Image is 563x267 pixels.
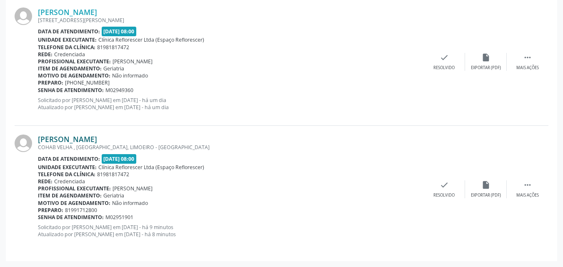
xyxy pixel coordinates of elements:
p: Solicitado por [PERSON_NAME] em [DATE] - há 9 minutos Atualizado por [PERSON_NAME] em [DATE] - há... [38,224,423,238]
span: Clínica Reflorescer Ltda (Espaço Reflorescer) [98,36,204,43]
span: M02949360 [105,87,133,94]
b: Profissional executante: [38,58,111,65]
span: [PERSON_NAME] [113,58,153,65]
span: [PERSON_NAME] [113,185,153,192]
b: Data de atendimento: [38,28,100,35]
div: Mais ações [516,192,539,198]
i: insert_drive_file [481,180,490,190]
span: [DATE] 08:00 [102,27,137,36]
p: Solicitado por [PERSON_NAME] em [DATE] - há um dia Atualizado por [PERSON_NAME] em [DATE] - há um... [38,97,423,111]
span: Não informado [112,200,148,207]
b: Unidade executante: [38,36,97,43]
b: Motivo de agendamento: [38,72,110,79]
span: Geriatria [103,192,124,199]
b: Rede: [38,51,53,58]
b: Data de atendimento: [38,155,100,162]
b: Preparo: [38,207,63,214]
span: 81981817472 [97,44,129,51]
b: Senha de atendimento: [38,87,104,94]
i: insert_drive_file [481,53,490,62]
b: Motivo de agendamento: [38,200,110,207]
i:  [523,180,532,190]
img: img [15,7,32,25]
div: Exportar (PDF) [471,192,501,198]
a: [PERSON_NAME] [38,7,97,17]
b: Telefone da clínica: [38,171,95,178]
i: check [440,53,449,62]
div: [STREET_ADDRESS][PERSON_NAME] [38,17,423,24]
b: Preparo: [38,79,63,86]
span: Não informado [112,72,148,79]
b: Senha de atendimento: [38,214,104,221]
b: Item de agendamento: [38,65,102,72]
a: [PERSON_NAME] [38,135,97,144]
b: Unidade executante: [38,164,97,171]
span: Credenciada [54,51,85,58]
i: check [440,180,449,190]
div: COHAB VELHA , [GEOGRAPHIC_DATA], LIMOEIRO - [GEOGRAPHIC_DATA] [38,144,423,151]
b: Item de agendamento: [38,192,102,199]
span: Credenciada [54,178,85,185]
div: Exportar (PDF) [471,65,501,71]
div: Resolvido [433,192,455,198]
div: Resolvido [433,65,455,71]
b: Rede: [38,178,53,185]
i:  [523,53,532,62]
b: Telefone da clínica: [38,44,95,51]
span: 81991712800 [65,207,97,214]
span: M02951901 [105,214,133,221]
span: Geriatria [103,65,124,72]
b: Profissional executante: [38,185,111,192]
span: [PHONE_NUMBER] [65,79,110,86]
img: img [15,135,32,152]
span: 81981817472 [97,171,129,178]
div: Mais ações [516,65,539,71]
span: Clínica Reflorescer Ltda (Espaço Reflorescer) [98,164,204,171]
span: [DATE] 08:00 [102,154,137,164]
